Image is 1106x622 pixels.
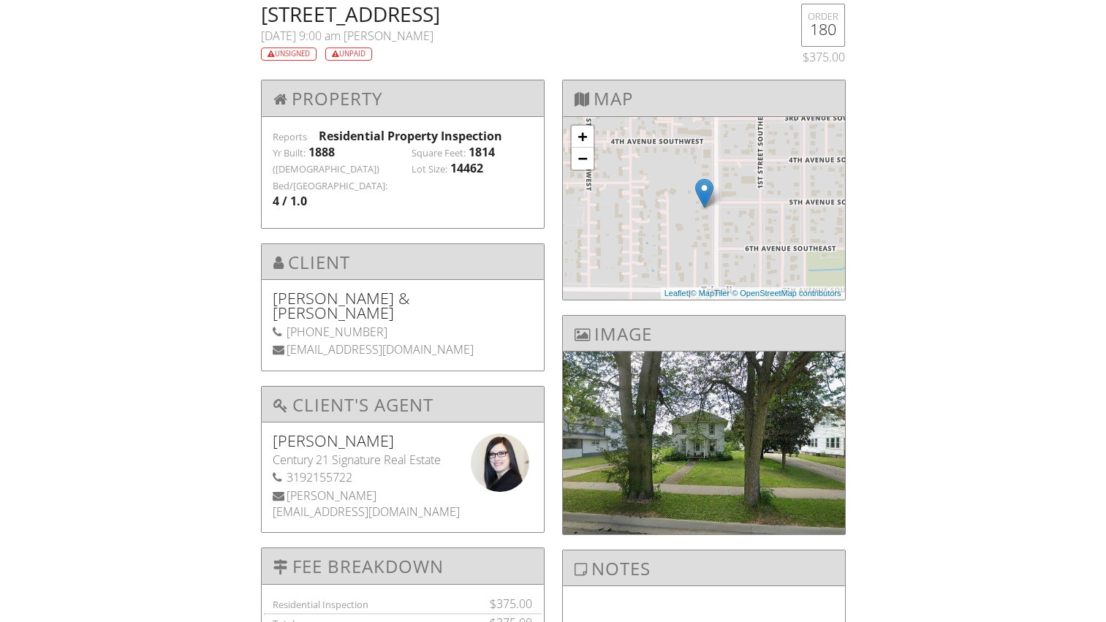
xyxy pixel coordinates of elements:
[664,289,689,297] a: Leaflet
[273,341,533,357] div: [EMAIL_ADDRESS][DOMAIN_NAME]
[273,130,307,143] label: Reports
[262,80,544,116] h3: Property
[808,22,838,37] h5: 180
[273,163,379,176] label: ([DEMOGRAPHIC_DATA])
[273,433,533,448] h5: [PERSON_NAME]
[319,128,533,144] div: Residential Property Inspection
[273,291,533,320] h5: [PERSON_NAME] & [PERSON_NAME]
[262,548,544,584] h3: Fee Breakdown
[273,452,533,468] div: Century 21 Signature Real Estate
[458,596,533,612] div: $375.00
[412,163,447,176] label: Lot Size:
[732,289,841,297] a: © OpenStreetMap contributors
[808,10,838,22] div: ORDER
[412,147,466,160] label: Square Feet:
[308,144,335,160] div: 1888
[563,316,845,352] h3: Image
[261,28,341,44] span: [DATE] 9:00 am
[273,469,533,485] div: 3192155722
[262,387,544,422] h3: Client's Agent
[469,144,495,160] div: 1814
[261,48,317,61] div: Unsigned
[344,28,433,44] span: [PERSON_NAME]
[273,488,533,520] div: [PERSON_NAME][EMAIL_ADDRESS][DOMAIN_NAME]
[273,180,387,193] label: Bed/[GEOGRAPHIC_DATA]:
[450,160,483,176] div: 14462
[572,126,594,148] a: Zoom in
[261,4,746,24] h2: [STREET_ADDRESS]
[572,148,594,170] a: Zoom out
[273,147,306,160] label: Yr Built:
[691,289,730,297] a: © MapTiler
[262,244,544,280] h3: Client
[762,49,845,65] div: $375.00
[563,80,845,116] h3: Map
[273,193,307,209] div: 4 / 1.0
[273,598,368,611] label: Residential Inspection
[661,287,845,300] div: |
[563,550,845,586] h3: Notes
[273,324,533,340] div: [PHONE_NUMBER]
[471,433,529,492] img: jpeg
[325,48,372,61] div: Unpaid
